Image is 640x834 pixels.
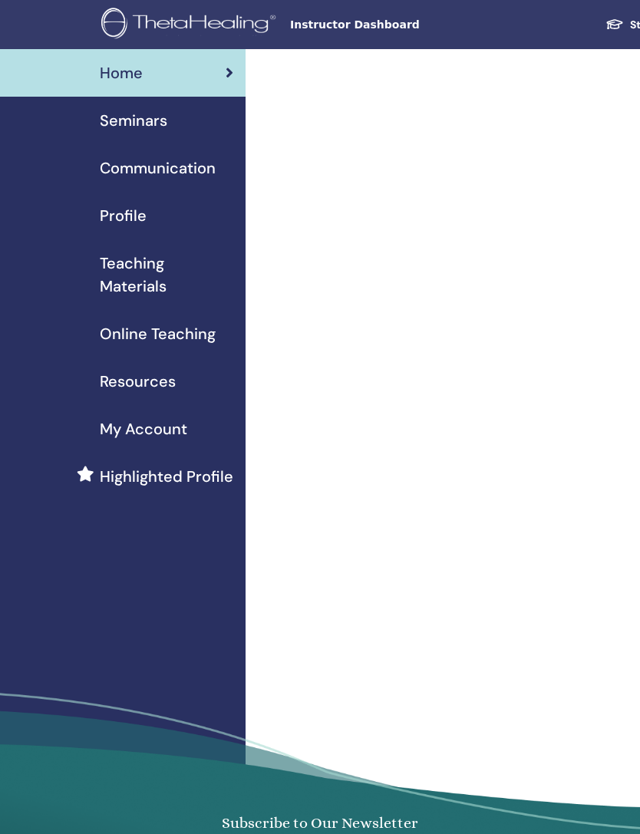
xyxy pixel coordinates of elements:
span: Profile [100,204,147,227]
span: Instructor Dashboard [290,17,520,33]
span: Highlighted Profile [100,465,233,488]
img: logo.png [101,8,281,42]
span: Online Teaching [100,322,216,345]
span: Seminars [100,109,167,132]
span: Resources [100,370,176,393]
span: Communication [100,157,216,180]
h4: Subscribe to Our Newsletter [143,814,497,832]
img: graduation-cap-white.svg [605,18,624,31]
span: My Account [100,417,187,440]
span: Home [100,61,143,84]
span: Teaching Materials [100,252,233,298]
